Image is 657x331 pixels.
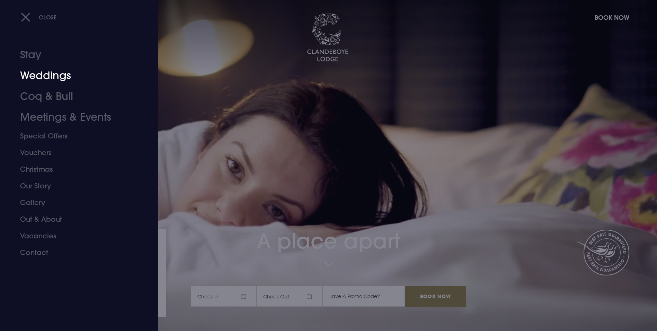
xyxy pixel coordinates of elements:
[20,65,130,86] a: Weddings
[20,44,130,65] a: Stay
[20,128,130,144] a: Special Offers
[20,107,130,128] a: Meetings & Events
[20,86,130,107] a: Coq & Bull
[39,14,57,21] span: Close
[20,161,130,178] a: Christmas
[20,144,130,161] a: Vouchers
[20,228,130,244] a: Vacancies
[21,10,57,24] button: Close
[20,194,130,211] a: Gallery
[20,211,130,228] a: Out & About
[20,244,130,261] a: Contact
[20,178,130,194] a: Our Story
